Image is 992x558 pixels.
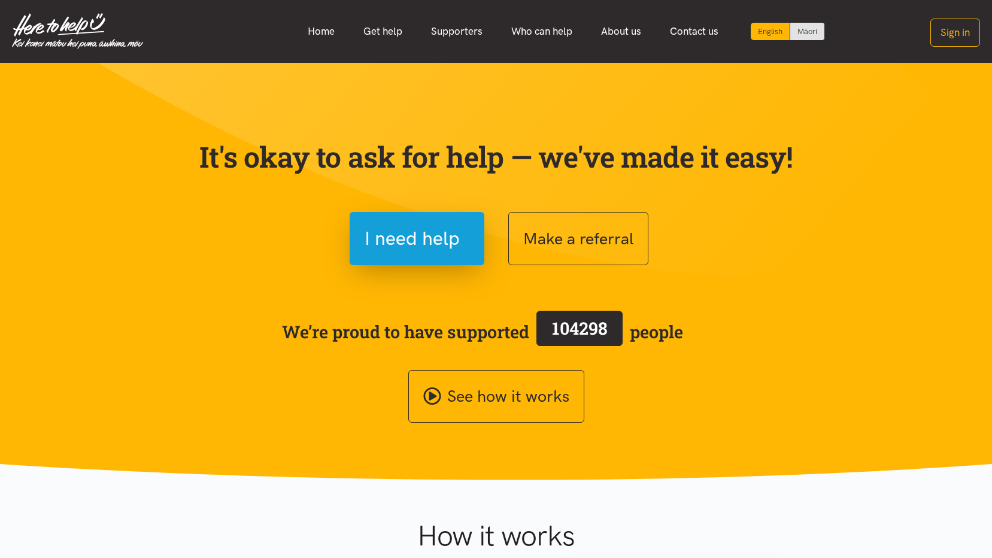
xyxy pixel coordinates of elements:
[408,370,584,423] a: See how it works
[365,223,460,254] span: I need help
[417,19,497,44] a: Supporters
[301,518,691,553] h1: How it works
[282,308,683,355] span: We’re proud to have supported people
[508,212,648,265] button: Make a referral
[529,308,630,355] a: 104298
[751,23,825,40] div: Language toggle
[349,19,417,44] a: Get help
[350,212,484,265] button: I need help
[790,23,824,40] a: Switch to Te Reo Māori
[751,23,790,40] div: Current language
[293,19,349,44] a: Home
[197,139,796,174] p: It's okay to ask for help — we've made it easy!
[12,13,143,49] img: Home
[930,19,980,47] button: Sign in
[552,317,608,339] span: 104298
[587,19,656,44] a: About us
[497,19,587,44] a: Who can help
[656,19,733,44] a: Contact us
